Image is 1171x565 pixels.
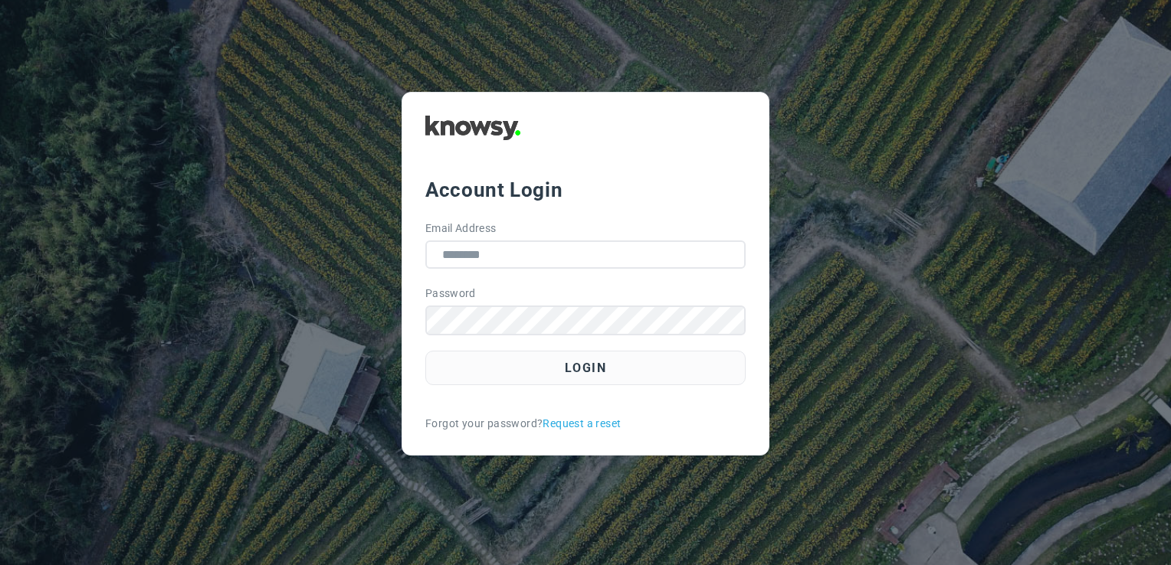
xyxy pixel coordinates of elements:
[425,416,746,432] div: Forgot your password?
[543,416,621,432] a: Request a reset
[425,351,746,385] button: Login
[425,220,497,237] label: Email Address
[425,286,476,302] label: Password
[425,176,746,204] div: Account Login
